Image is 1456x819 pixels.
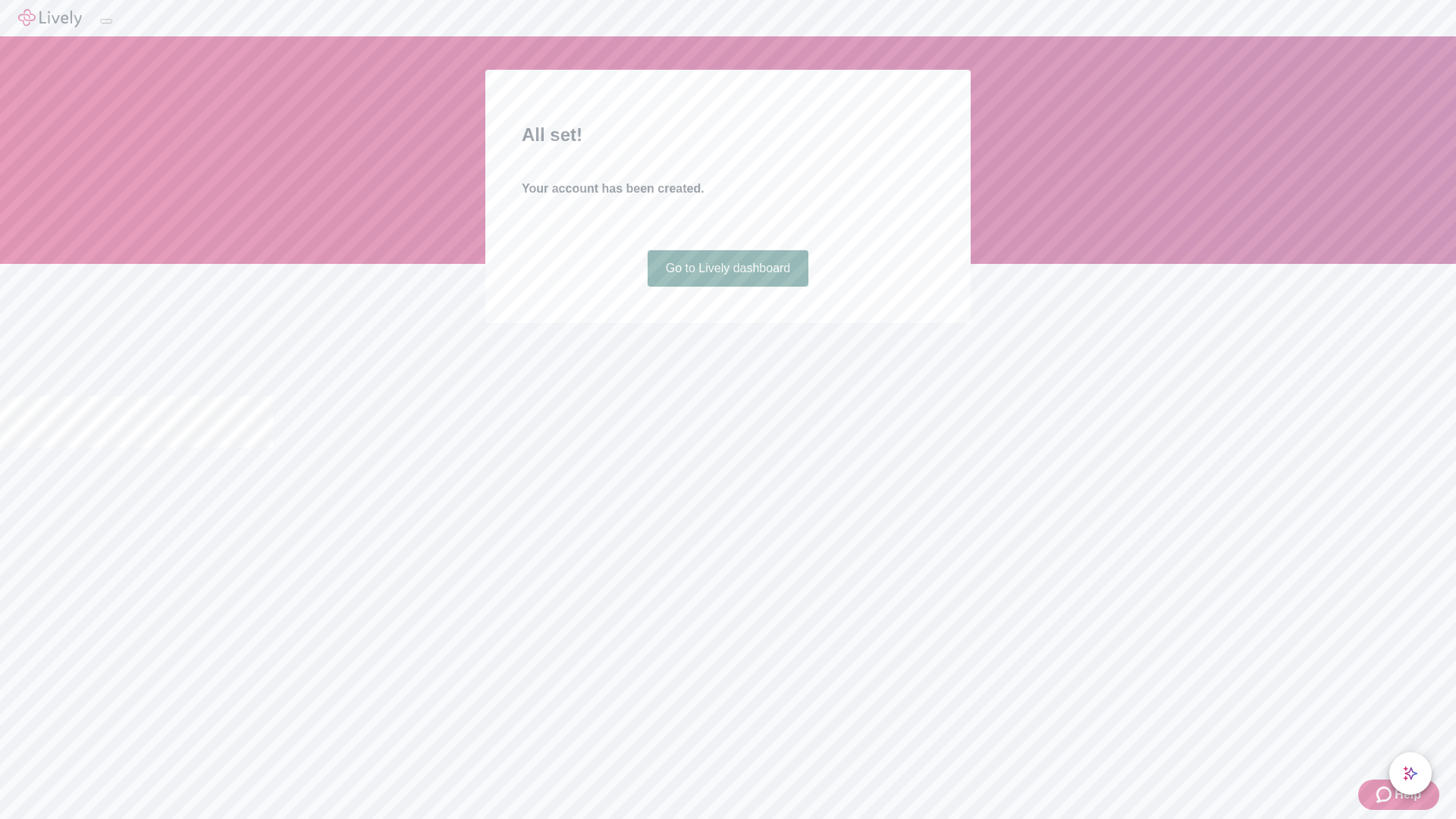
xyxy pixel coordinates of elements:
[648,250,809,287] a: Go to Lively dashboard
[18,9,82,27] img: Lively
[1395,786,1421,804] span: Help
[1389,752,1432,795] button: chat
[522,180,934,198] h4: Your account has been created.
[100,19,112,24] button: Log out
[1358,780,1439,810] button: Zendesk support iconHelp
[1403,766,1418,781] svg: Lively AI Assistant
[522,121,934,149] h2: All set!
[1376,786,1395,804] svg: Zendesk support icon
